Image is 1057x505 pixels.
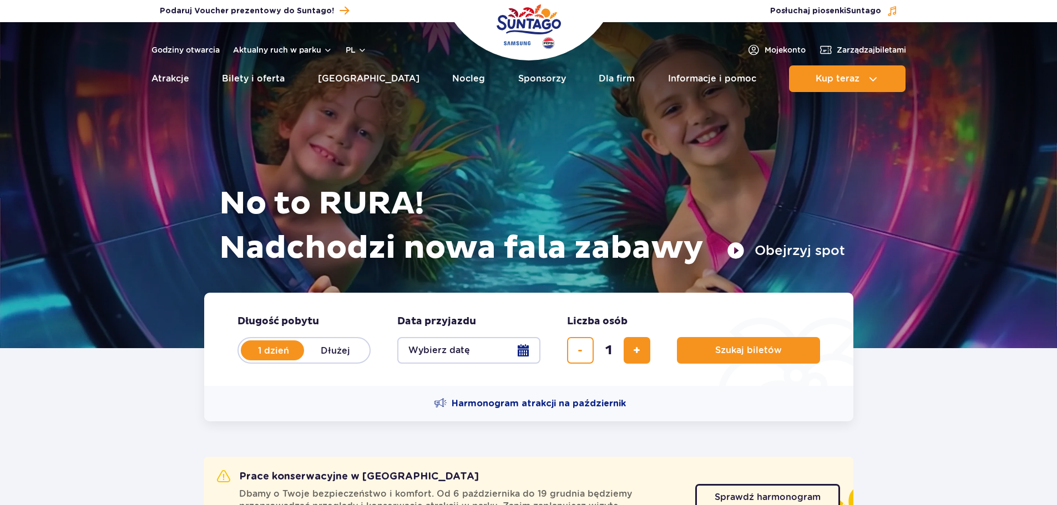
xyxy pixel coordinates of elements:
a: Sponsorzy [518,65,566,92]
span: Suntago [846,7,881,15]
label: 1 dzień [242,339,305,362]
h1: No to RURA! Nadchodzi nowa fala zabawy [219,182,845,271]
input: liczba biletów [595,337,622,364]
h2: Prace konserwacyjne w [GEOGRAPHIC_DATA] [217,470,479,483]
a: [GEOGRAPHIC_DATA] [318,65,419,92]
button: usuń bilet [567,337,594,364]
button: Posłuchaj piosenkiSuntago [770,6,898,17]
form: Planowanie wizyty w Park of Poland [204,293,853,386]
a: Nocleg [452,65,485,92]
button: Wybierz datę [397,337,540,364]
button: dodaj bilet [624,337,650,364]
a: Podaruj Voucher prezentowy do Suntago! [160,3,349,18]
a: Dla firm [599,65,635,92]
button: Kup teraz [789,65,906,92]
span: Szukaj biletów [715,345,782,355]
a: Zarządzajbiletami [819,43,906,57]
a: Informacje i pomoc [668,65,756,92]
span: Data przyjazdu [397,315,476,328]
a: Bilety i oferta [222,65,285,92]
span: Liczba osób [567,315,628,328]
a: Atrakcje [151,65,189,92]
span: Posłuchaj piosenki [770,6,881,17]
span: Sprawdź harmonogram [715,493,821,502]
label: Dłużej [304,339,367,362]
span: Kup teraz [816,74,859,84]
span: Podaruj Voucher prezentowy do Suntago! [160,6,334,17]
span: Długość pobytu [237,315,319,328]
a: Godziny otwarcia [151,44,220,55]
span: Moje konto [765,44,806,55]
span: Harmonogram atrakcji na październik [452,397,626,410]
button: Obejrzyj spot [727,242,845,259]
button: Aktualny ruch w parku [233,45,332,54]
span: Zarządzaj biletami [837,44,906,55]
button: Szukaj biletów [677,337,820,364]
a: Harmonogram atrakcji na październik [434,397,626,410]
button: pl [346,44,367,55]
a: Mojekonto [747,43,806,57]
